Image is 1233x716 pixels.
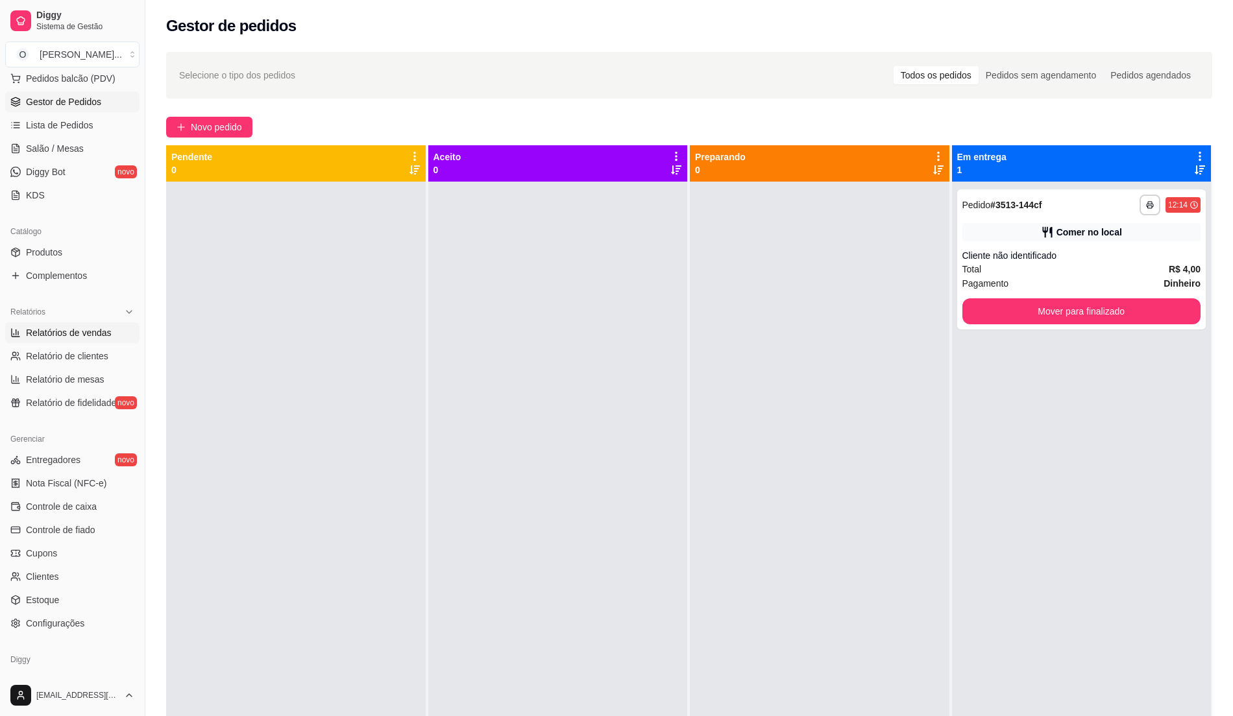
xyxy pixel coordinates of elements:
div: Gerenciar [5,429,140,449]
a: Produtos [5,242,140,263]
span: Complementos [26,269,87,282]
div: Diggy [5,649,140,670]
a: Estoque [5,590,140,610]
p: 1 [957,163,1007,176]
p: Preparando [695,150,746,163]
span: Controle de caixa [26,500,97,513]
a: Nota Fiscal (NFC-e) [5,473,140,494]
p: 0 [433,163,461,176]
p: Em entrega [957,150,1007,163]
a: Relatório de mesas [5,369,140,390]
div: Pedidos sem agendamento [979,66,1103,84]
span: O [16,48,29,61]
div: [PERSON_NAME] ... [40,48,122,61]
span: KDS [26,189,45,202]
span: Nota Fiscal (NFC-e) [26,477,106,490]
span: Pagamento [962,276,1009,291]
button: Select a team [5,42,140,67]
a: Controle de fiado [5,519,140,540]
span: Novo pedido [191,120,242,134]
button: Pedidos balcão (PDV) [5,68,140,89]
a: Clientes [5,566,140,587]
a: Cupons [5,543,140,564]
span: Relatório de clientes [26,350,108,363]
div: 12:14 [1168,200,1188,210]
a: Gestor de Pedidos [5,91,140,112]
span: Lista de Pedidos [26,119,93,132]
span: plus [177,123,186,132]
span: Clientes [26,570,59,583]
a: KDS [5,185,140,206]
p: Aceito [433,150,461,163]
a: Entregadoresnovo [5,449,140,470]
span: Salão / Mesas [26,142,84,155]
a: Configurações [5,613,140,634]
strong: R$ 4,00 [1169,264,1201,274]
span: Selecione o tipo dos pedidos [179,68,295,82]
span: Relatório de fidelidade [26,396,116,409]
div: Pedidos agendados [1103,66,1198,84]
strong: Dinheiro [1164,278,1201,289]
div: Catálogo [5,221,140,242]
a: Planos [5,670,140,691]
p: Pendente [171,150,212,163]
div: Comer no local [1056,226,1122,239]
span: Sistema de Gestão [36,21,134,32]
div: Cliente não identificado [962,249,1201,262]
span: Estoque [26,593,59,606]
h2: Gestor de pedidos [166,16,297,36]
span: Relatórios [10,307,45,317]
a: Lista de Pedidos [5,115,140,136]
a: Relatório de fidelidadenovo [5,392,140,413]
button: Mover para finalizado [962,298,1201,324]
a: Relatório de clientes [5,346,140,366]
button: [EMAIL_ADDRESS][DOMAIN_NAME] [5,680,140,711]
span: Produtos [26,246,62,259]
a: Salão / Mesas [5,138,140,159]
p: 0 [695,163,746,176]
span: Controle de fiado [26,523,95,536]
span: Configurações [26,617,84,630]
a: Controle de caixa [5,496,140,517]
span: Gestor de Pedidos [26,95,101,108]
span: Diggy Bot [26,165,66,178]
span: [EMAIL_ADDRESS][DOMAIN_NAME] [36,690,119,700]
span: Cupons [26,547,57,560]
span: Planos [26,674,54,687]
strong: # 3513-144cf [990,200,1042,210]
div: Todos os pedidos [894,66,979,84]
a: DiggySistema de Gestão [5,5,140,36]
a: Relatórios de vendas [5,322,140,343]
span: Relatórios de vendas [26,326,112,339]
span: Diggy [36,10,134,21]
span: Pedidos balcão (PDV) [26,72,116,85]
a: Diggy Botnovo [5,161,140,182]
span: Pedido [962,200,991,210]
span: Total [962,262,982,276]
p: 0 [171,163,212,176]
span: Relatório de mesas [26,373,104,386]
a: Complementos [5,265,140,286]
button: Novo pedido [166,117,252,137]
span: Entregadores [26,453,80,466]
